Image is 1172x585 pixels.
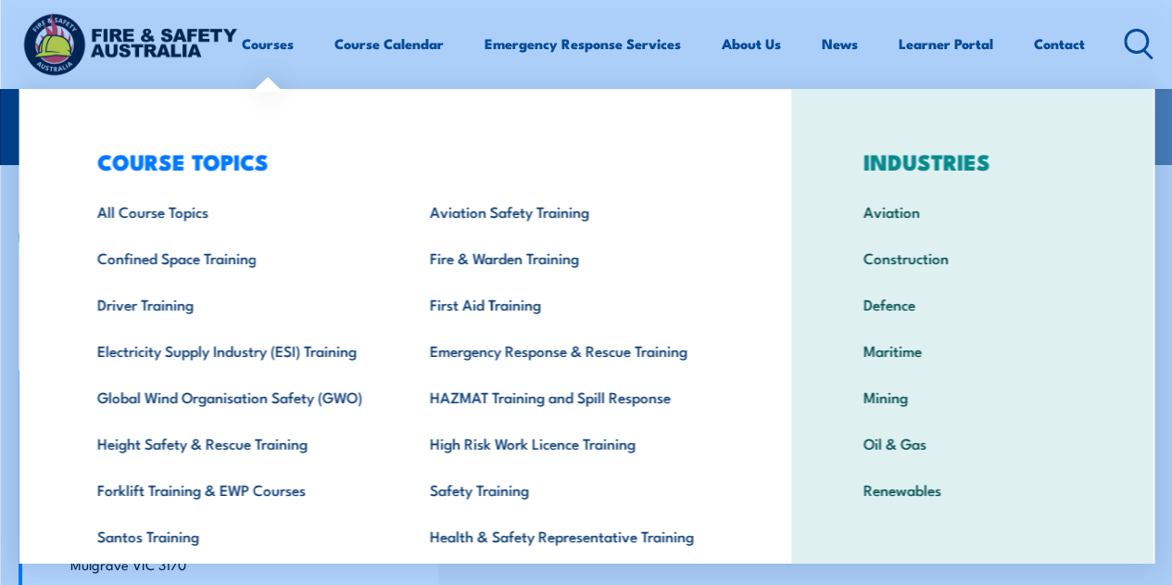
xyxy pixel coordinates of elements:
[834,420,1111,466] a: Oil & Gas
[834,235,1111,281] a: Construction
[400,374,733,420] a: HAZMAT Training and Spill Response
[68,281,400,327] a: Driver Training
[68,327,400,374] a: Electricity Supply Industry (ESI) Training
[822,21,858,66] a: News
[485,21,681,66] a: Emergency Response Services
[834,281,1111,327] a: Defence
[400,188,733,235] a: Aviation Safety Training
[68,148,733,174] h3: COURSE TOPICS
[68,188,400,235] a: All Course Topics
[400,281,733,327] a: First Aid Training
[68,513,400,559] a: Santos Training
[899,21,993,66] a: Learner Portal
[68,374,400,420] a: Global Wind Organisation Safety (GWO)
[334,21,444,66] a: Course Calendar
[1034,21,1085,66] a: Contact
[400,235,733,281] a: Fire & Warden Training
[400,513,733,559] a: Health & Safety Representative Training
[68,235,400,281] a: Confined Space Training
[834,327,1111,374] a: Maritime
[242,21,294,66] a: Courses
[400,466,733,513] a: Safety Training
[400,327,733,374] a: Emergency Response & Rescue Training
[834,466,1111,513] a: Renewables
[834,148,1111,174] h3: INDUSTRIES
[400,420,733,466] a: High Risk Work Licence Training
[834,188,1111,235] a: Aviation
[834,374,1111,420] a: Mining
[68,466,400,513] a: Forklift Training & EWP Courses
[722,21,781,66] a: About Us
[68,420,400,466] a: Height Safety & Rescue Training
